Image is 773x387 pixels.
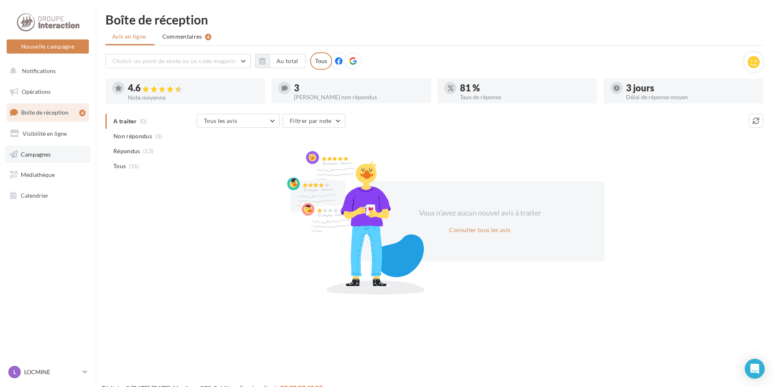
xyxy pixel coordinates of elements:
a: L LOCMINE [7,364,89,380]
div: Note moyenne [128,95,258,100]
span: Campagnes [21,150,51,157]
div: Délai de réponse moyen [626,94,756,100]
span: Calendrier [21,192,49,199]
span: (16) [129,163,139,169]
div: Open Intercom Messenger [745,359,765,379]
div: 3 [294,83,424,93]
div: 81 % [460,83,590,93]
span: (3) [155,133,162,140]
a: Boîte de réception4 [5,103,91,121]
div: 4.6 [128,83,258,93]
span: L [13,368,16,376]
div: [PERSON_NAME] non répondus [294,94,424,100]
span: Visibilité en ligne [22,130,67,137]
p: LOCMINE [24,368,79,376]
div: Vous n'avez aucun nouvel avis à traiter [409,208,551,218]
span: (13) [143,148,154,154]
span: Commentaires [162,32,202,41]
button: Notifications [5,62,87,80]
span: Répondus [113,147,140,155]
div: 4 [79,110,86,116]
span: Tous les avis [204,117,237,124]
button: Filtrer par note [283,114,345,128]
button: Au total [255,54,306,68]
button: Tous les avis [197,114,280,128]
a: Visibilité en ligne [5,125,91,142]
span: Médiathèque [21,171,55,178]
a: Campagnes [5,146,91,163]
a: Opérations [5,83,91,100]
button: Nouvelle campagne [7,39,89,54]
a: Médiathèque [5,166,91,184]
span: Notifications [22,67,56,74]
div: 3 jours [626,83,756,93]
div: 4 [205,34,211,40]
span: Boîte de réception [21,109,68,116]
div: Boîte de réception [105,13,763,26]
button: Consulter tous les avis [446,225,514,235]
span: Tous [113,162,126,170]
a: Calendrier [5,187,91,204]
button: Au total [269,54,306,68]
span: Opérations [22,88,51,95]
div: Taux de réponse [460,94,590,100]
div: Tous [310,52,332,70]
span: Non répondus [113,132,152,140]
span: Choisir un point de vente ou un code magasin [113,57,235,64]
button: Choisir un point de vente ou un code magasin [105,54,251,68]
